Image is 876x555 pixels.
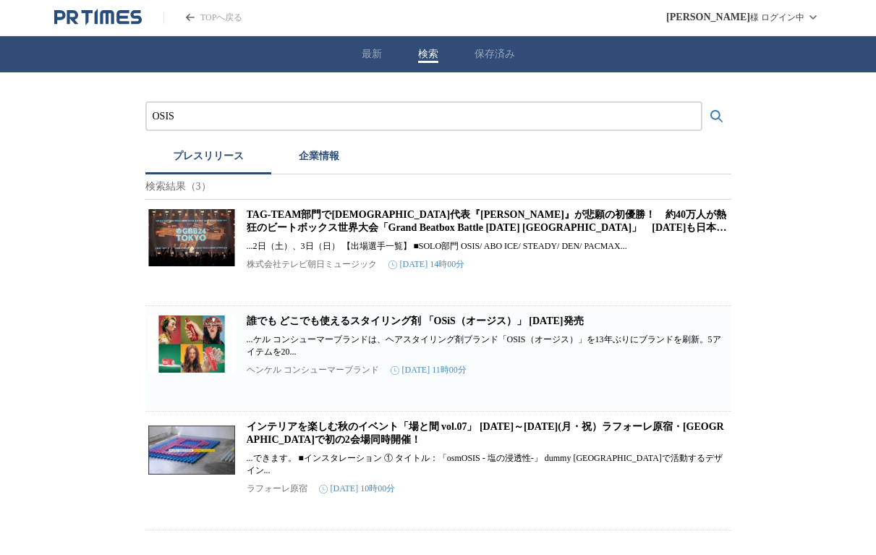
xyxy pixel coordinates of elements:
[247,483,307,495] p: ラフォーレ原宿
[247,452,728,477] p: ...できます。 ■インスタレーション ① タイトル：「osmOSIS - 塩の浸透性-」 dummy [GEOGRAPHIC_DATA]で活動するデザイン...
[271,143,367,174] button: 企業情報
[391,364,467,376] time: [DATE] 11時00分
[418,48,438,61] button: 検索
[145,143,271,174] button: プレスリリース
[247,315,584,326] a: 誰でも どこでも使えるスタイリング剤 「OSiS（オージス）」 [DATE]発売
[475,48,515,61] button: 保存済み
[54,9,142,26] a: PR TIMESのトップページはこちら
[666,12,750,23] span: [PERSON_NAME]
[163,12,242,24] a: PR TIMESのトップページはこちら
[247,209,727,246] a: TAG-TEAM部門で[DEMOGRAPHIC_DATA]代表『[PERSON_NAME]』が悲願の初優勝！ 約40万人が熱狂のビートボックス世界大会「Grand Beatbox Battle ...
[247,240,728,253] p: ...2日（土）、3日（日） 【出場選手一覧】 ■SOLO部門 OSIS/ ABO ICE/ STEADY/ DEN/ PACMAX...
[148,420,235,478] img: インテリアを楽しむ秋のイベント「場と間 vol.07」 10月31日(金)～11月3日(月・祝）ラフォーレ原宿・表参道ヒルズで初の2会場同時開催！
[153,109,695,124] input: プレスリリースおよび企業を検索する
[247,258,377,271] p: 株式会社テレビ朝日ミュージック
[702,102,731,131] button: 検索する
[247,421,724,445] a: インテリアを楽しむ秋のイベント「場と間 vol.07」 [DATE]～[DATE](月・祝）ラフォーレ原宿・[GEOGRAPHIC_DATA]で初の2会場同時開催！
[148,315,235,373] img: 誰でも どこでも使えるスタイリング剤 「OSiS（オージス）」 2024年8月26日発売
[388,258,465,271] time: [DATE] 14時00分
[362,48,382,61] button: 最新
[145,174,731,200] p: 検索結果（3）
[247,334,728,358] p: ...ケル コンシューマーブランドは、ヘアスタイリング剤ブランド「OSIS（オージス）」を13年ぶりにブランドを刷新。5アイテムを20...
[319,483,396,495] time: [DATE] 10時00分
[247,364,379,376] p: ヘンケル コンシューマーブランド
[148,208,235,266] img: TAG-TEAM部門で日本人代表『Jairo』が悲願の初優勝！ 約40万人が熱狂のビートボックス世界大会「Grand Beatbox Battle 2024 TOKYO」 2025年も日本開催が決定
